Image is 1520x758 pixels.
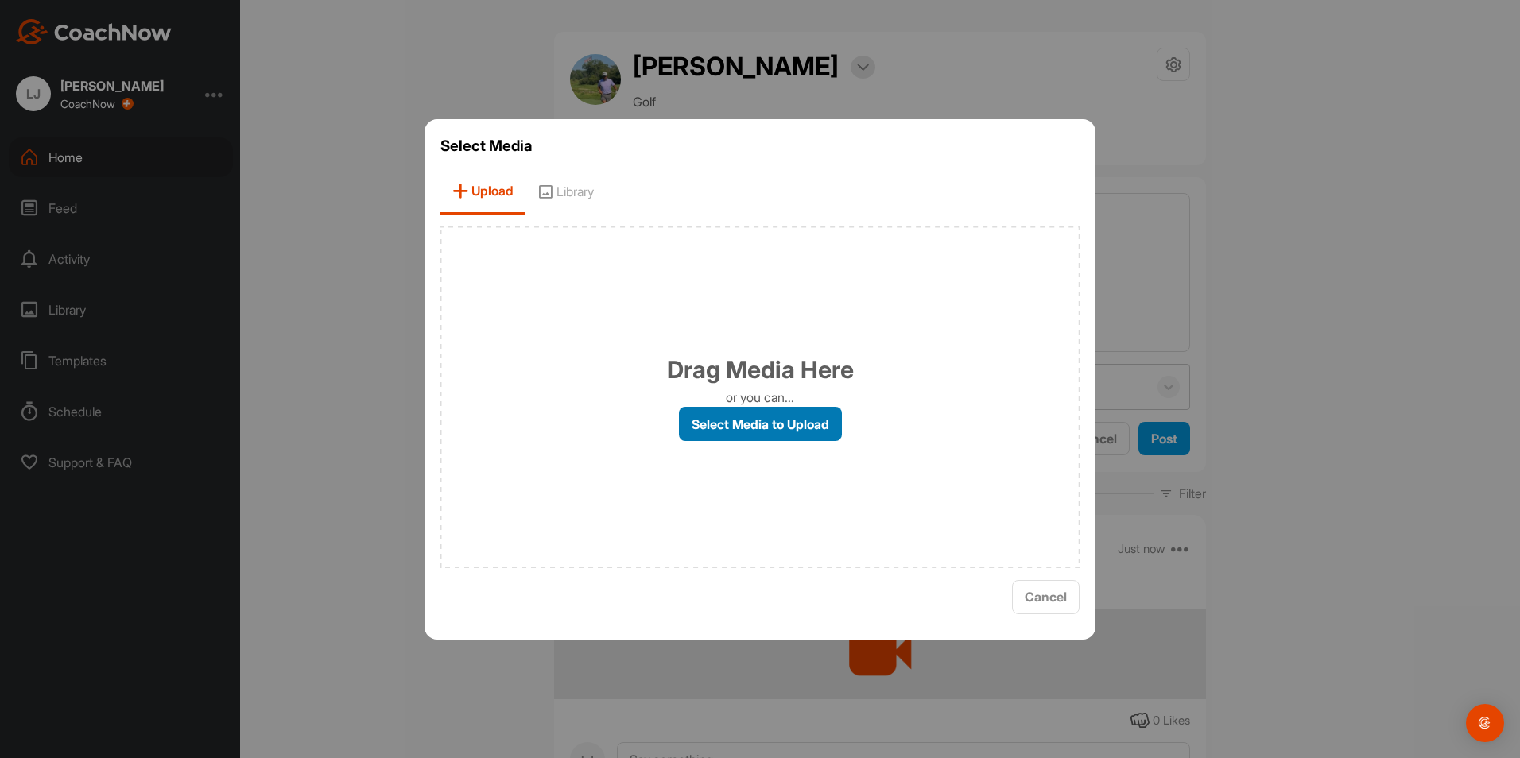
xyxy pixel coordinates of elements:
div: Open Intercom Messenger [1466,704,1504,742]
button: Cancel [1012,580,1080,614]
span: Upload [440,169,525,215]
span: Library [525,169,606,215]
span: Cancel [1025,589,1067,605]
h1: Drag Media Here [667,352,854,388]
label: Select Media to Upload [679,407,842,441]
h3: Select Media [440,135,1080,157]
p: or you can... [726,388,794,407]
